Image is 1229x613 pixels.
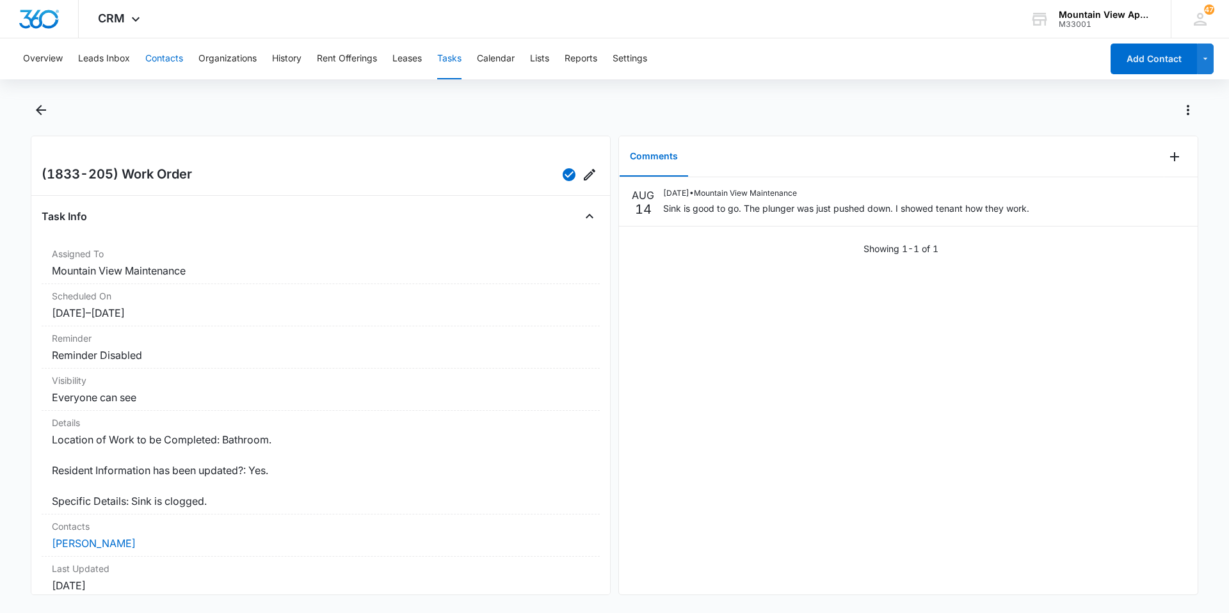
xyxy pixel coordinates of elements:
[42,514,600,557] div: Contacts[PERSON_NAME]
[1059,10,1152,20] div: account name
[52,390,590,405] dd: Everyone can see
[613,38,647,79] button: Settings
[52,347,590,363] dd: Reminder Disabled
[23,38,63,79] button: Overview
[1164,147,1185,167] button: Add Comment
[272,38,301,79] button: History
[1204,4,1214,15] div: notifications count
[663,187,1029,199] p: [DATE] • Mountain View Maintenance
[42,411,600,514] div: DetailsLocation of Work to be Completed: Bathroom. Resident Information has been updated?: Yes. S...
[52,416,590,429] dt: Details
[437,38,462,79] button: Tasks
[620,137,688,177] button: Comments
[477,38,515,79] button: Calendar
[42,164,192,185] h2: (1833-205) Work Order
[579,164,600,185] button: Edit
[52,374,590,387] dt: Visibility
[52,432,590,509] dd: Location of Work to be Completed: Bathroom. Resident Information has been updated?: Yes. Specific...
[635,203,652,216] p: 14
[632,187,654,203] p: AUG
[78,38,130,79] button: Leads Inbox
[42,284,600,326] div: Scheduled On[DATE]–[DATE]
[52,578,590,593] dd: [DATE]
[52,537,136,550] a: [PERSON_NAME]
[52,247,590,260] dt: Assigned To
[198,38,257,79] button: Organizations
[1111,44,1197,74] button: Add Contact
[31,100,51,120] button: Back
[1059,20,1152,29] div: account id
[565,38,597,79] button: Reports
[42,557,600,599] div: Last Updated[DATE]
[52,289,590,303] dt: Scheduled On
[1204,4,1214,15] span: 47
[52,305,590,321] dd: [DATE] – [DATE]
[145,38,183,79] button: Contacts
[98,12,125,25] span: CRM
[52,263,590,278] dd: Mountain View Maintenance
[864,242,938,255] p: Showing 1-1 of 1
[663,202,1029,215] p: Sink is good to go. The plunger was just pushed down. I showed tenant how they work.
[52,331,590,345] dt: Reminder
[52,520,590,533] dt: Contacts
[42,369,600,411] div: VisibilityEveryone can see
[579,206,600,227] button: Close
[42,242,600,284] div: Assigned ToMountain View Maintenance
[392,38,422,79] button: Leases
[42,209,87,224] h4: Task Info
[530,38,549,79] button: Lists
[1178,100,1198,120] button: Actions
[317,38,377,79] button: Rent Offerings
[52,562,590,575] dt: Last Updated
[42,326,600,369] div: ReminderReminder Disabled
